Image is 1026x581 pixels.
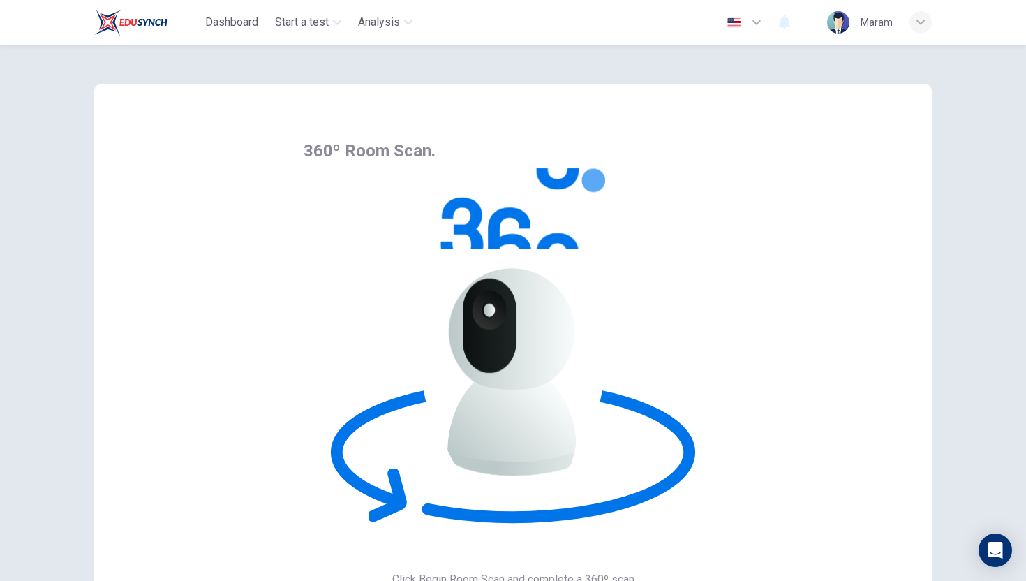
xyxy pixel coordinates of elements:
[94,8,200,36] a: EduSynch logo
[205,14,258,31] span: Dashboard
[304,141,436,161] span: 360º Room Scan.
[94,8,168,36] img: EduSynch logo
[358,14,400,31] span: Analysis
[200,10,264,35] button: Dashboard
[827,11,849,34] img: Profile picture
[269,10,347,35] button: Start a test
[275,14,329,31] span: Start a test
[725,17,743,28] img: en
[861,14,893,31] div: Maram
[352,10,418,35] button: Analysis
[979,534,1012,567] div: Open Intercom Messenger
